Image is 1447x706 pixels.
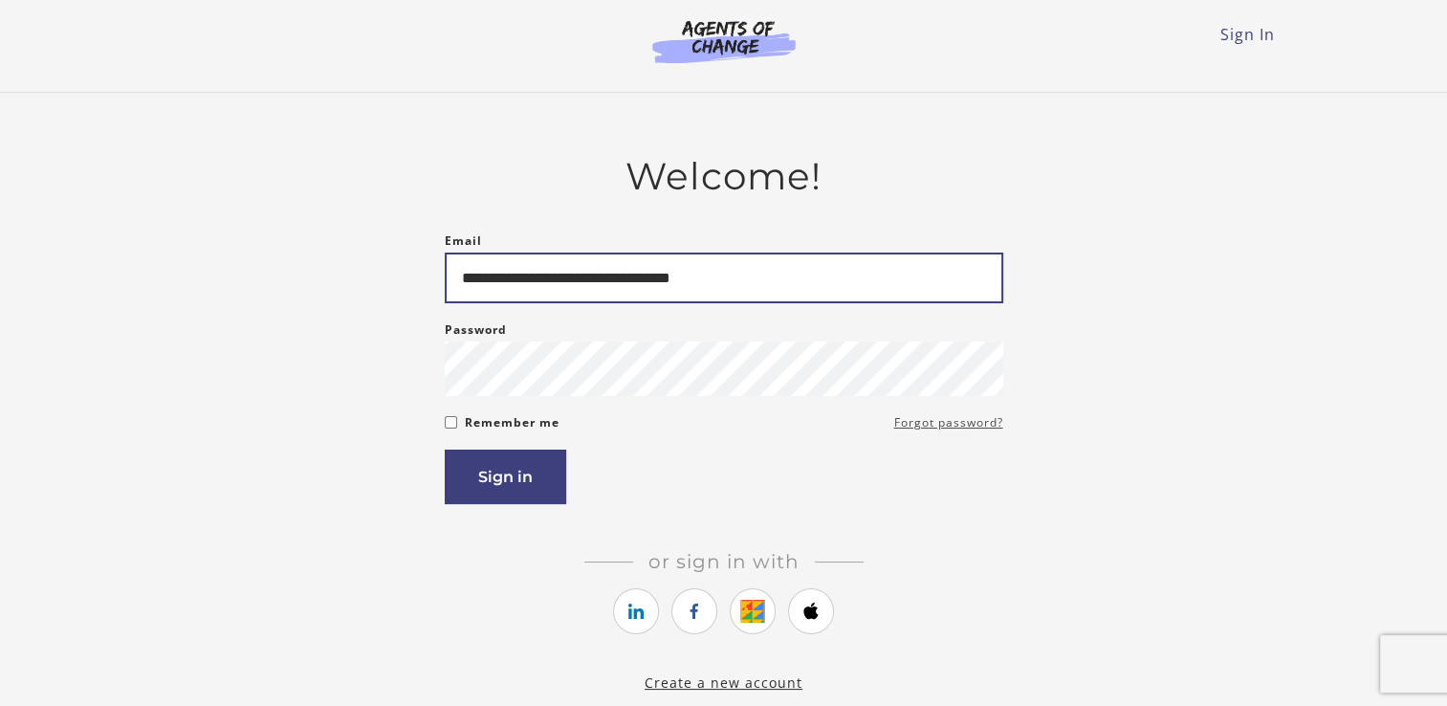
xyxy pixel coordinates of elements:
label: Email [445,230,482,253]
a: Sign In [1220,24,1275,45]
a: Forgot password? [894,411,1003,434]
img: Agents of Change Logo [632,19,816,63]
a: Create a new account [645,673,802,692]
a: https://courses.thinkific.com/users/auth/facebook?ss%5Breferral%5D=&ss%5Buser_return_to%5D=https%... [671,588,717,634]
h2: Welcome! [445,154,1003,199]
a: https://courses.thinkific.com/users/auth/google?ss%5Breferral%5D=&ss%5Buser_return_to%5D=https%3A... [730,588,776,634]
a: https://courses.thinkific.com/users/auth/apple?ss%5Breferral%5D=&ss%5Buser_return_to%5D=https%3A%... [788,588,834,634]
label: Remember me [465,411,559,434]
label: Password [445,319,507,342]
button: Sign in [445,450,566,504]
span: Or sign in with [633,550,815,573]
a: https://courses.thinkific.com/users/auth/linkedin?ss%5Breferral%5D=&ss%5Buser_return_to%5D=https%... [613,588,659,634]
